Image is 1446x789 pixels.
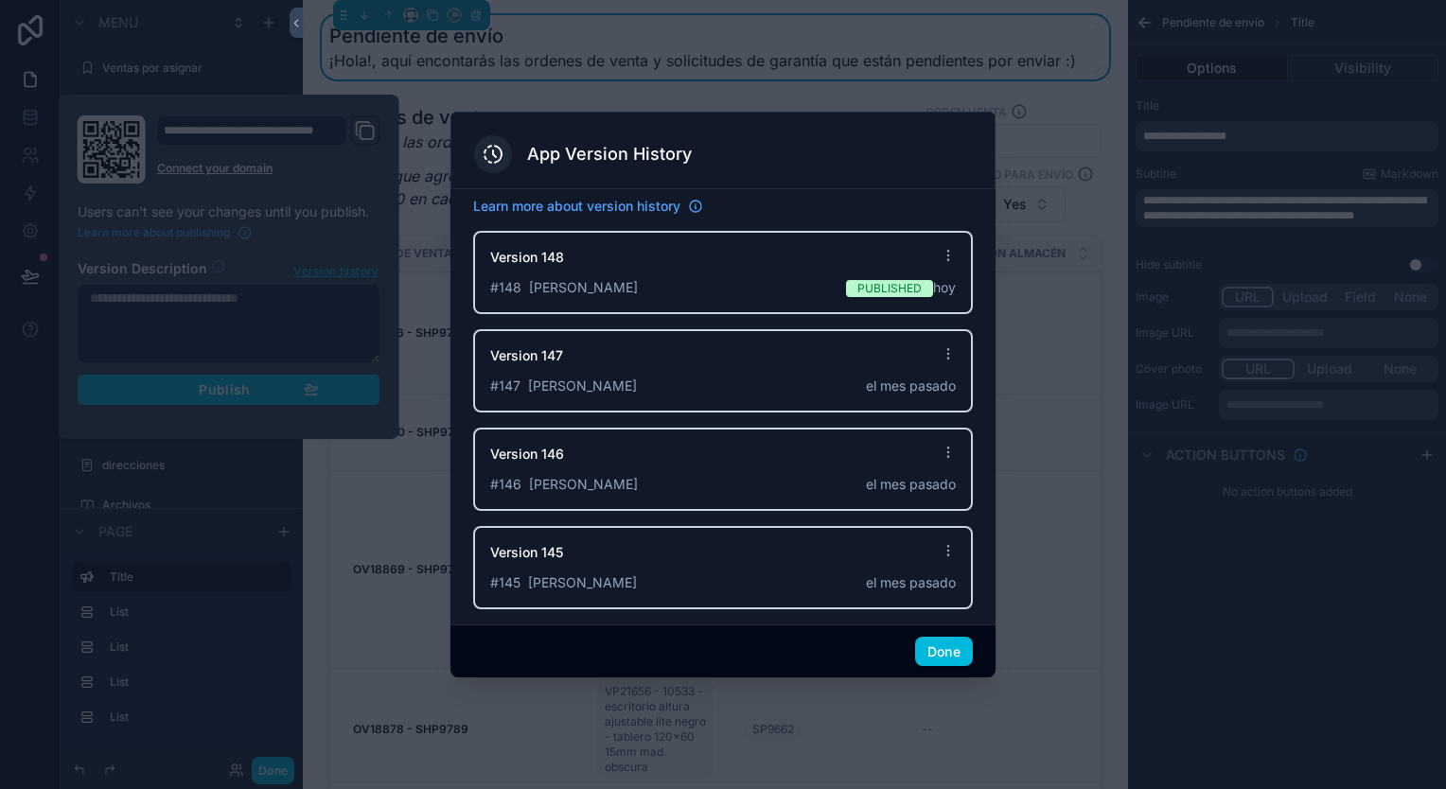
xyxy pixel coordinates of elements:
[490,445,564,464] span: Version 146
[857,281,922,296] span: Published
[529,279,638,295] span: [PERSON_NAME]
[866,475,956,494] span: el mes pasado
[473,197,680,216] span: Learn more about version history
[866,377,956,395] span: el mes pasado
[490,278,638,297] span: # 148
[529,476,638,492] span: [PERSON_NAME]
[490,475,638,494] span: # 146
[528,377,637,394] span: [PERSON_NAME]
[528,574,637,590] span: [PERSON_NAME]
[490,543,563,562] span: Version 145
[473,197,703,216] a: Learn more about version history
[490,346,563,365] span: Version 147
[866,573,956,592] span: el mes pasado
[490,573,637,592] span: # 145
[527,143,692,166] h3: App Version History
[915,637,973,667] button: Done
[933,278,956,297] span: hoy
[490,377,637,395] span: # 147
[490,248,564,267] span: Version 148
